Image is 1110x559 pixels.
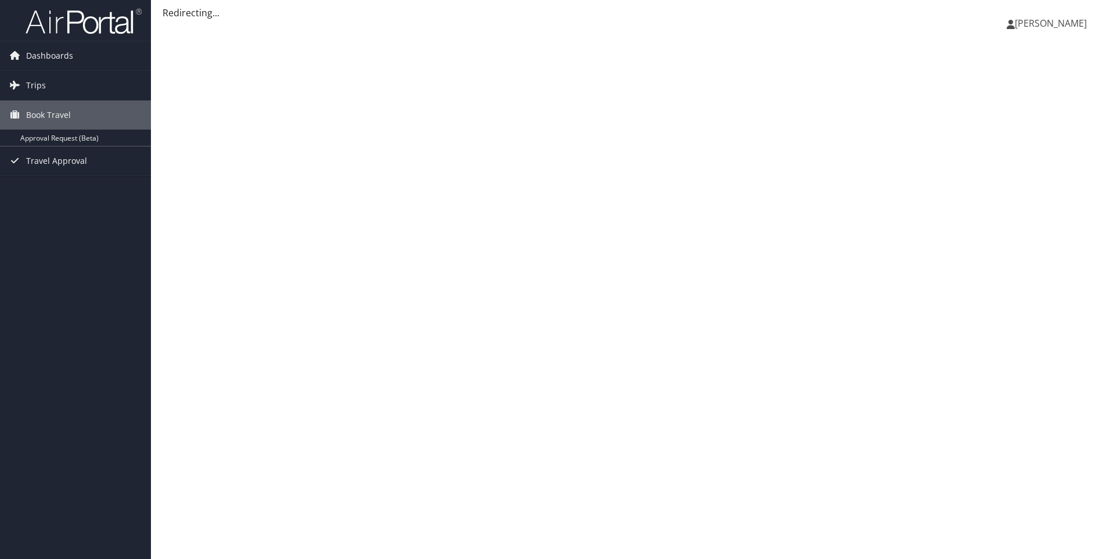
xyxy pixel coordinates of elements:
[163,6,1098,20] div: Redirecting...
[26,8,142,35] img: airportal-logo.png
[26,71,46,100] span: Trips
[26,101,71,130] span: Book Travel
[26,41,73,70] span: Dashboards
[1015,17,1087,30] span: [PERSON_NAME]
[26,146,87,175] span: Travel Approval
[1007,6,1098,41] a: [PERSON_NAME]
